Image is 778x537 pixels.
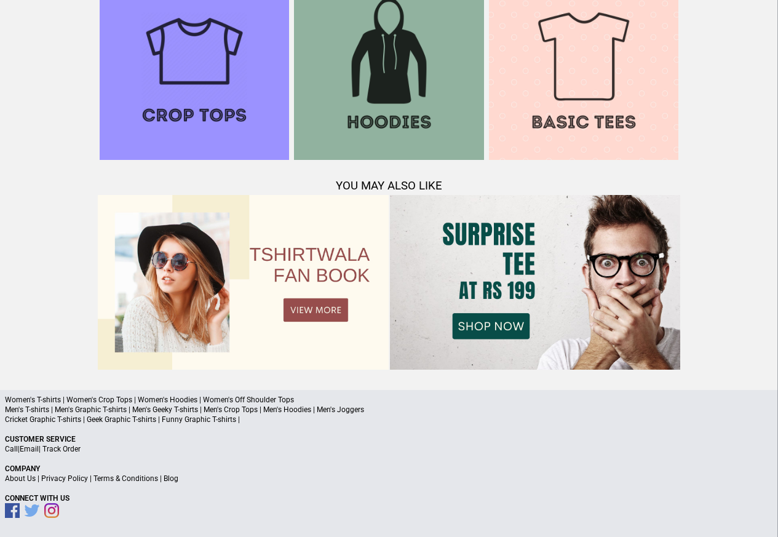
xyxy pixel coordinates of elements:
[41,474,88,483] a: Privacy Policy
[5,474,773,483] p: | | |
[5,444,773,454] p: | |
[20,445,39,453] a: Email
[5,445,18,453] a: Call
[336,179,442,193] span: YOU MAY ALSO LIKE
[5,395,773,405] p: Women's T-shirts | Women's Crop Tops | Women's Hoodies | Women's Off Shoulder Tops
[5,415,773,424] p: Cricket Graphic T-shirts | Geek Graphic T-shirts | Funny Graphic T-shirts |
[164,474,178,483] a: Blog
[42,445,81,453] a: Track Order
[5,405,773,415] p: Men's T-shirts | Men's Graphic T-shirts | Men's Geeky T-shirts | Men's Crop Tops | Men's Hoodies ...
[5,493,773,503] p: Connect With Us
[5,434,773,444] p: Customer Service
[5,474,36,483] a: About Us
[93,474,158,483] a: Terms & Conditions
[5,464,773,474] p: Company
